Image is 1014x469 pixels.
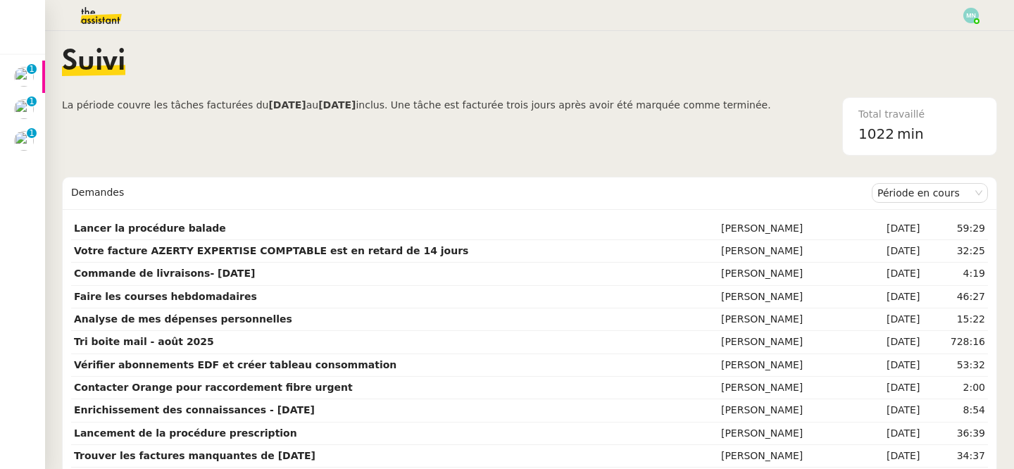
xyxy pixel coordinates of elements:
td: [PERSON_NAME] [718,423,860,445]
span: au [306,99,318,111]
strong: Enrichissement des connaissances - [DATE] [74,404,315,415]
td: 59:29 [922,218,988,240]
img: svg [963,8,979,23]
div: Demandes [71,179,872,207]
b: [DATE] [268,99,306,111]
nz-badge-sup: 1 [27,128,37,138]
td: [PERSON_NAME] [718,308,860,331]
td: [DATE] [860,286,922,308]
td: 8:54 [922,399,988,422]
td: 32:25 [922,240,988,263]
td: 728:16 [922,331,988,354]
td: [DATE] [860,423,922,445]
td: [PERSON_NAME] [718,331,860,354]
span: Suivi [62,48,125,76]
p: 1 [29,128,35,141]
td: [DATE] [860,218,922,240]
span: La période couvre les tâches facturées du [62,99,268,111]
img: users%2FW7e7b233WjXBv8y9FJp8PJv22Cs1%2Favatar%2F21b3669d-5595-472e-a0ea-de11407c45ae [14,67,34,87]
td: 2:00 [922,377,988,399]
td: [PERSON_NAME] [718,286,860,308]
td: [PERSON_NAME] [718,354,860,377]
span: min [897,123,924,146]
strong: Contacter Orange pour raccordement fibre urgent [74,382,353,393]
td: 4:19 [922,263,988,285]
td: [PERSON_NAME] [718,377,860,399]
b: [DATE] [318,99,356,111]
td: [DATE] [860,331,922,354]
span: 1022 [858,125,894,142]
span: inclus. Une tâche est facturée trois jours après avoir été marquée comme terminée. [356,99,770,111]
td: [PERSON_NAME] [718,218,860,240]
img: users%2F9mvJqJUvllffspLsQzytnd0Nt4c2%2Favatar%2F82da88e3-d90d-4e39-b37d-dcb7941179ae [14,131,34,151]
td: [DATE] [860,308,922,331]
div: Total travaillé [858,106,981,123]
td: 53:32 [922,354,988,377]
strong: Tri boite mail - août 2025 [74,336,214,347]
td: 46:27 [922,286,988,308]
td: 36:39 [922,423,988,445]
strong: Lancer la procédure balade [74,223,226,234]
strong: Analyse de mes dépenses personnelles [74,313,292,325]
strong: Vérifier abonnements EDF et créer tableau consommation [74,359,396,370]
td: [DATE] [860,377,922,399]
strong: Trouver les factures manquantes de [DATE] [74,450,315,461]
nz-badge-sup: 1 [27,96,37,106]
td: [DATE] [860,445,922,468]
strong: Lancement de la procédure prescription [74,427,297,439]
td: [PERSON_NAME] [718,263,860,285]
strong: Votre facture AZERTY EXPERTISE COMPTABLE est en retard de 14 jours [74,245,468,256]
td: [PERSON_NAME] [718,399,860,422]
strong: Commande de livraisons- [DATE] [74,268,255,279]
strong: Faire les courses hebdomadaires [74,291,257,302]
td: [DATE] [860,354,922,377]
td: [DATE] [860,399,922,422]
td: [DATE] [860,240,922,263]
td: [PERSON_NAME] [718,445,860,468]
td: 15:22 [922,308,988,331]
img: users%2FrxcTinYCQST3nt3eRyMgQ024e422%2Favatar%2Fa0327058c7192f72952294e6843542370f7921c3.jpg [14,99,34,119]
td: [PERSON_NAME] [718,240,860,263]
p: 1 [29,96,35,109]
td: [DATE] [860,263,922,285]
p: 1 [29,64,35,77]
nz-select-item: Période en cours [877,184,982,202]
td: 34:37 [922,445,988,468]
nz-badge-sup: 1 [27,64,37,74]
